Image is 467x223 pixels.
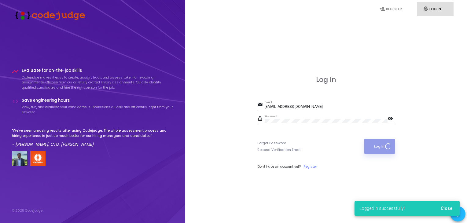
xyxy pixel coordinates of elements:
a: Forgot Password [257,141,286,146]
em: - [PERSON_NAME], CTO, [PERSON_NAME] [12,141,94,147]
p: View, run, and evaluate your candidates’ submissions quickly and efficiently, right from your bro... [22,104,173,115]
input: Email [265,105,395,109]
p: "We've seen amazing results after using Codejudge. The whole assessment process and hiring experi... [12,128,173,138]
a: Register [303,164,317,169]
div: © 2025 Codejudge [12,208,42,213]
img: company-logo [30,151,46,166]
h4: Evaluate for on-the-job skills [22,68,173,73]
span: Don't have an account yet? [257,164,301,169]
mat-icon: lock_outline [257,115,265,123]
img: user image [12,151,27,166]
a: Resend Verification Email [257,147,301,152]
span: Logged in successfully! [359,205,405,211]
h3: Log In [257,76,395,84]
a: fingerprintLog In [417,2,454,16]
i: person_add [380,6,385,12]
h4: Save engineering hours [22,98,173,103]
mat-icon: email [257,101,265,109]
span: Close [441,206,452,211]
button: Log In [364,139,395,154]
i: code [12,98,19,105]
a: person_addRegister [373,2,410,16]
mat-icon: visibility [388,115,395,123]
i: fingerprint [423,6,428,12]
button: Close [436,203,457,214]
p: Codejudge makes it easy to create, assign, track, and assess take-home coding assignments. Choose... [22,75,173,90]
i: timeline [12,68,19,75]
